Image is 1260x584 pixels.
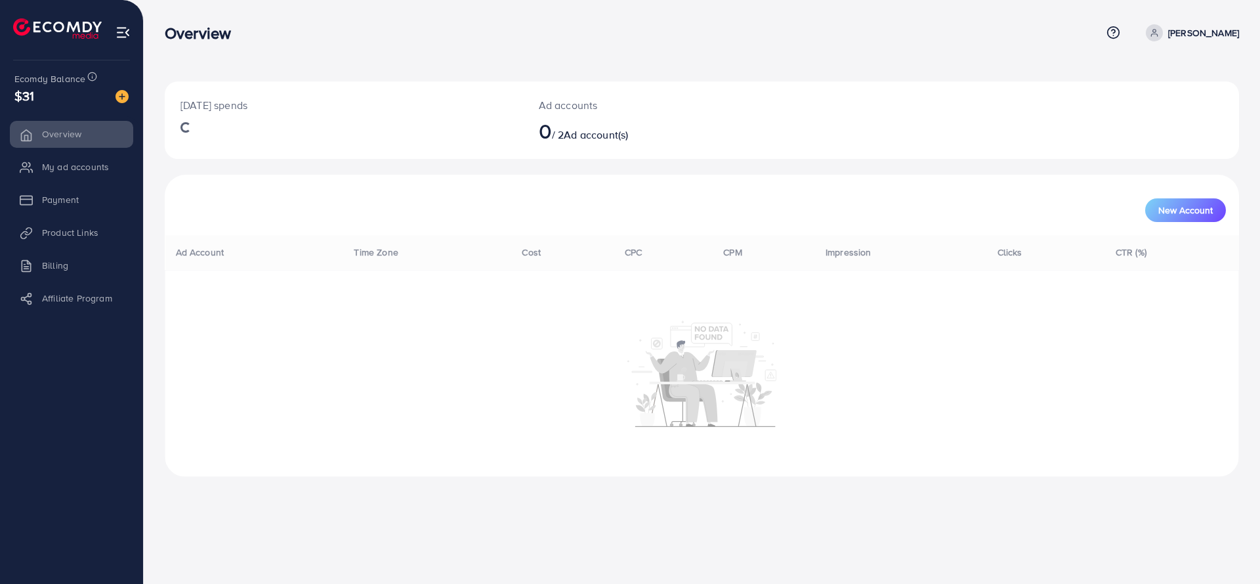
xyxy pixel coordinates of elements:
span: Ad account(s) [564,127,628,142]
img: menu [115,25,131,40]
span: 0 [539,116,552,146]
span: $31 [14,86,34,105]
span: Ecomdy Balance [14,72,85,85]
img: logo [13,18,102,39]
a: [PERSON_NAME] [1141,24,1239,41]
img: image [115,90,129,103]
p: Ad accounts [539,97,776,113]
h3: Overview [165,24,241,43]
button: New Account [1145,198,1226,222]
p: [PERSON_NAME] [1168,25,1239,41]
p: [DATE] spends [180,97,507,113]
h2: / 2 [539,118,776,143]
span: New Account [1158,206,1213,215]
